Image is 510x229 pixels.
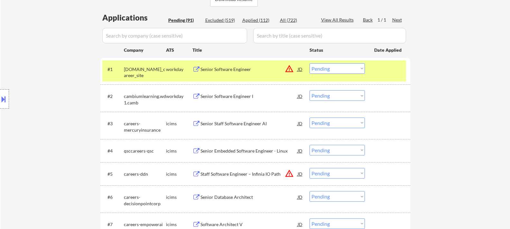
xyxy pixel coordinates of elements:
[297,145,303,156] div: JD
[297,118,303,129] div: JD
[107,221,119,228] div: #7
[200,148,298,154] div: Senior Embedded Software Engineer - Linux
[253,28,406,43] input: Search by title (case sensitive)
[285,64,294,73] button: warning_amber
[205,17,237,23] div: Excluded (519)
[124,47,166,53] div: Company
[374,47,403,53] div: Date Applied
[297,168,303,180] div: JD
[166,194,192,200] div: icims
[124,194,166,207] div: careers-decisionpointcorp
[166,171,192,177] div: icims
[107,171,119,177] div: #5
[124,221,166,228] div: careers-empowerai
[297,63,303,75] div: JD
[166,93,192,100] div: workday
[200,194,298,200] div: Senior Database Architect
[297,90,303,102] div: JD
[200,221,298,228] div: Software Architect V
[363,17,373,23] div: Back
[310,44,365,56] div: Status
[124,120,166,133] div: careers-mercuryinsurance
[192,47,303,53] div: Title
[285,169,294,178] button: warning_amber
[321,17,356,23] div: View All Results
[377,17,392,23] div: 1 / 1
[102,28,247,43] input: Search by company (case sensitive)
[297,191,303,203] div: JD
[200,66,298,73] div: Senior Software Engineer
[242,17,274,23] div: Applied (112)
[102,14,166,22] div: Applications
[200,171,298,177] div: Staff Software Engineer – Infinia IO Path
[166,221,192,228] div: icims
[124,66,166,79] div: [DOMAIN_NAME]_career_site
[200,120,298,127] div: Senior Staff Software Engineer AI
[166,120,192,127] div: icims
[280,17,312,23] div: All (722)
[107,194,119,200] div: #6
[168,17,200,23] div: Pending (91)
[200,93,298,100] div: Senior Software Engineer I
[166,66,192,73] div: workday
[166,47,192,53] div: ATS
[124,93,166,106] div: cambiumlearning.wd1.camb
[392,17,403,23] div: Next
[166,148,192,154] div: icims
[124,171,166,177] div: careers-ddn
[124,148,166,154] div: qsccareers-qsc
